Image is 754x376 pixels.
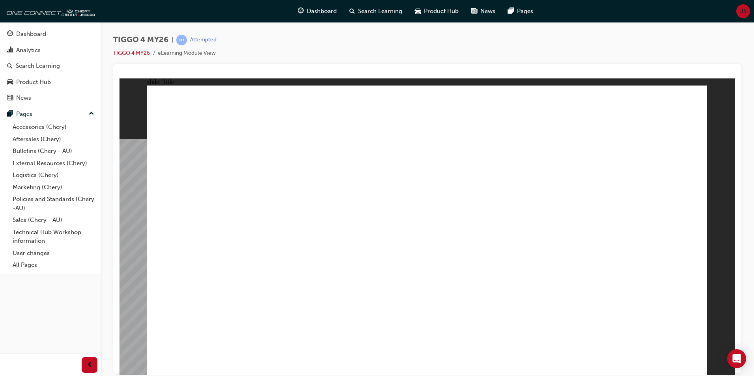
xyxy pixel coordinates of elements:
[307,7,337,16] span: Dashboard
[9,181,97,194] a: Marketing (Chery)
[3,75,97,89] a: Product Hub
[9,247,97,259] a: User changes
[9,133,97,145] a: Aftersales (Chery)
[409,3,465,19] a: car-iconProduct Hub
[9,157,97,169] a: External Resources (Chery)
[415,6,421,16] span: car-icon
[7,79,13,86] span: car-icon
[7,31,13,38] span: guage-icon
[298,6,304,16] span: guage-icon
[3,59,97,73] a: Search Learning
[349,6,355,16] span: search-icon
[727,349,746,368] div: Open Intercom Messenger
[358,7,402,16] span: Search Learning
[87,360,93,370] span: prev-icon
[3,91,97,105] a: News
[7,47,13,54] span: chart-icon
[9,259,97,271] a: All Pages
[16,110,32,119] div: Pages
[16,93,31,102] div: News
[7,111,13,118] span: pages-icon
[465,3,502,19] a: news-iconNews
[89,109,94,119] span: up-icon
[343,3,409,19] a: search-iconSearch Learning
[3,27,97,41] a: Dashboard
[190,36,216,44] div: Attempted
[172,35,173,45] span: |
[9,145,97,157] a: Bulletins (Chery - AU)
[9,121,97,133] a: Accessories (Chery)
[158,49,216,58] li: eLearning Module View
[3,25,97,107] button: DashboardAnalyticsSearch LearningProduct HubNews
[736,4,750,18] button: JS
[517,7,533,16] span: Pages
[9,214,97,226] a: Sales (Chery - AU)
[16,78,51,87] div: Product Hub
[502,3,539,19] a: pages-iconPages
[4,3,95,19] img: oneconnect
[3,43,97,58] a: Analytics
[740,7,747,16] span: JS
[9,169,97,181] a: Logistics (Chery)
[471,6,477,16] span: news-icon
[424,7,459,16] span: Product Hub
[508,6,514,16] span: pages-icon
[3,107,97,121] button: Pages
[16,30,46,39] div: Dashboard
[113,35,168,45] span: TIGGO 4 MY26
[176,35,187,45] span: learningRecordVerb_ATTEMPT-icon
[291,3,343,19] a: guage-iconDashboard
[9,226,97,247] a: Technical Hub Workshop information
[16,61,60,71] div: Search Learning
[9,193,97,214] a: Policies and Standards (Chery -AU)
[113,50,150,56] a: TIGGO 4 MY26
[16,46,41,55] div: Analytics
[7,95,13,102] span: news-icon
[7,63,13,70] span: search-icon
[480,7,495,16] span: News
